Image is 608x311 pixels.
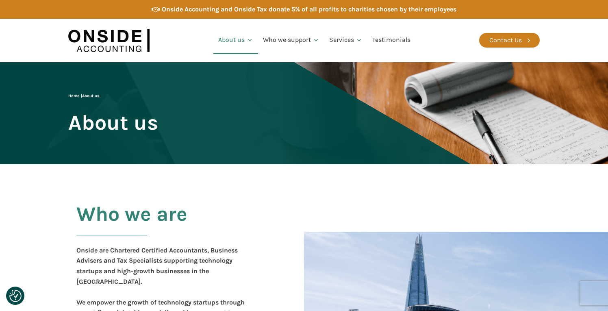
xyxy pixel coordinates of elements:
[76,246,238,285] b: Onside are Chartered Certified Accountants, Business Advisers and Tax Specialists supporting tech...
[489,35,522,46] div: Contact Us
[68,94,79,98] a: Home
[82,94,99,98] span: About us
[68,94,99,98] span: |
[324,26,367,54] a: Services
[479,33,540,48] a: Contact Us
[367,26,415,54] a: Testimonials
[162,4,456,15] div: Onside Accounting and Onside Tax donate 5% of all profits to charities chosen by their employees
[68,25,150,56] img: Onside Accounting
[258,26,324,54] a: Who we support
[213,26,258,54] a: About us
[76,203,187,245] h2: Who we are
[9,290,22,302] img: Revisit consent button
[9,290,22,302] button: Consent Preferences
[68,111,158,134] span: About us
